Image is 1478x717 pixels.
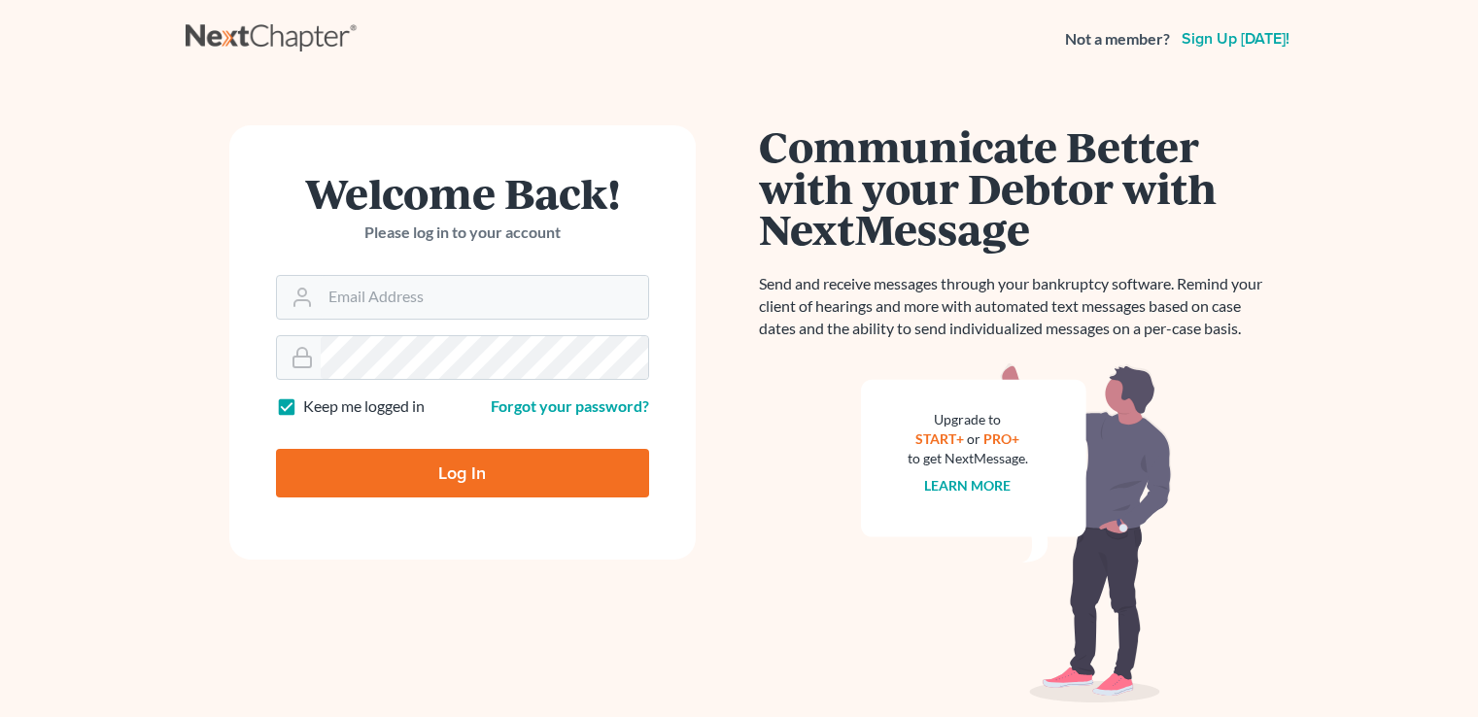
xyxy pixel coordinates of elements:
[1178,31,1293,47] a: Sign up [DATE]!
[1065,28,1170,51] strong: Not a member?
[861,363,1172,703] img: nextmessage_bg-59042aed3d76b12b5cd301f8e5b87938c9018125f34e5fa2b7a6b67550977c72.svg
[276,172,649,214] h1: Welcome Back!
[276,222,649,244] p: Please log in to your account
[759,125,1274,250] h1: Communicate Better with your Debtor with NextMessage
[321,276,648,319] input: Email Address
[915,430,964,447] a: START+
[908,410,1028,429] div: Upgrade to
[276,449,649,497] input: Log In
[908,449,1028,468] div: to get NextMessage.
[491,396,649,415] a: Forgot your password?
[759,273,1274,340] p: Send and receive messages through your bankruptcy software. Remind your client of hearings and mo...
[924,477,1011,494] a: Learn more
[983,430,1019,447] a: PRO+
[967,430,980,447] span: or
[303,395,425,418] label: Keep me logged in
